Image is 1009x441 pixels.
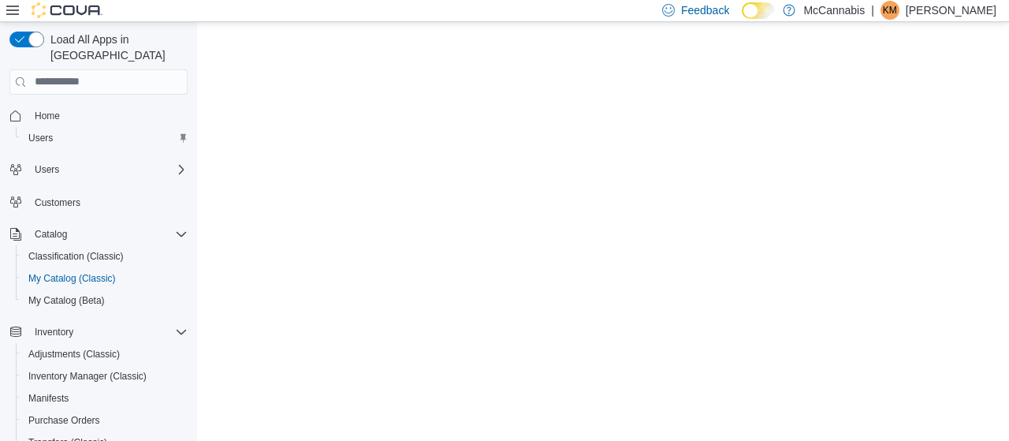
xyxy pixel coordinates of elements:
[28,250,124,263] span: Classification (Classic)
[28,192,188,211] span: Customers
[883,1,897,20] span: KM
[16,267,194,290] button: My Catalog (Classic)
[28,225,188,244] span: Catalog
[28,160,65,179] button: Users
[35,228,67,241] span: Catalog
[3,159,194,181] button: Users
[28,106,188,125] span: Home
[22,411,188,430] span: Purchase Orders
[22,389,188,408] span: Manifests
[28,323,80,342] button: Inventory
[35,196,80,209] span: Customers
[681,2,729,18] span: Feedback
[16,343,194,365] button: Adjustments (Classic)
[16,245,194,267] button: Classification (Classic)
[22,291,111,310] a: My Catalog (Beta)
[3,190,194,213] button: Customers
[28,370,147,383] span: Inventory Manager (Classic)
[22,129,59,148] a: Users
[22,129,188,148] span: Users
[3,104,194,127] button: Home
[22,247,188,266] span: Classification (Classic)
[22,345,126,364] a: Adjustments (Classic)
[28,323,188,342] span: Inventory
[16,387,194,409] button: Manifests
[28,225,73,244] button: Catalog
[871,1,874,20] p: |
[22,345,188,364] span: Adjustments (Classic)
[28,193,87,212] a: Customers
[22,411,106,430] a: Purchase Orders
[35,110,60,122] span: Home
[44,32,188,63] span: Load All Apps in [GEOGRAPHIC_DATA]
[22,291,188,310] span: My Catalog (Beta)
[22,247,130,266] a: Classification (Classic)
[3,321,194,343] button: Inventory
[22,389,75,408] a: Manifests
[28,348,120,361] span: Adjustments (Classic)
[22,367,153,386] a: Inventory Manager (Classic)
[906,1,996,20] p: [PERSON_NAME]
[28,160,188,179] span: Users
[28,107,66,125] a: Home
[742,2,775,19] input: Dark Mode
[28,392,69,405] span: Manifests
[22,269,188,288] span: My Catalog (Classic)
[16,127,194,149] button: Users
[22,269,122,288] a: My Catalog (Classic)
[16,409,194,432] button: Purchase Orders
[16,290,194,312] button: My Catalog (Beta)
[881,1,899,20] div: Kaylee McAllister
[28,272,116,285] span: My Catalog (Classic)
[3,223,194,245] button: Catalog
[35,163,59,176] span: Users
[22,367,188,386] span: Inventory Manager (Classic)
[16,365,194,387] button: Inventory Manager (Classic)
[28,132,53,144] span: Users
[28,294,105,307] span: My Catalog (Beta)
[35,326,73,338] span: Inventory
[32,2,102,18] img: Cova
[803,1,865,20] p: McCannabis
[28,414,100,427] span: Purchase Orders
